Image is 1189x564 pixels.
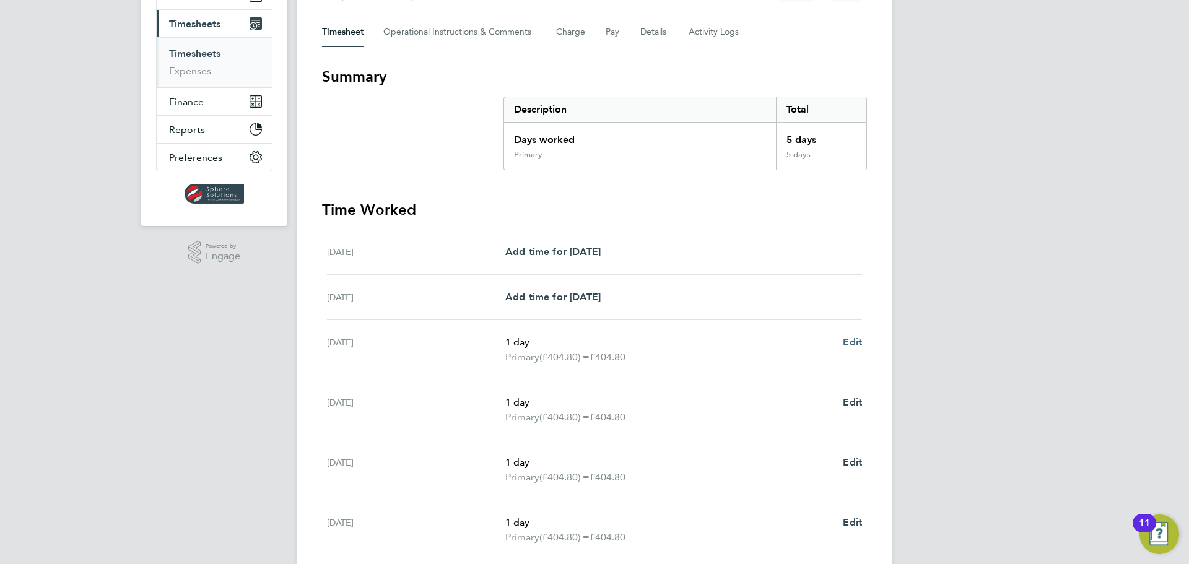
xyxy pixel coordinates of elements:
h3: Summary [322,67,867,87]
div: 11 [1139,523,1150,539]
span: Primary [505,470,539,485]
p: 1 day [505,395,833,410]
a: Edit [843,395,862,410]
button: Details [640,17,669,47]
span: Add time for [DATE] [505,246,601,258]
span: Primary [505,530,539,545]
button: Operational Instructions & Comments [383,17,536,47]
button: Finance [157,88,272,115]
div: Description [504,97,776,122]
button: Pay [606,17,621,47]
span: Engage [206,251,240,262]
p: 1 day [505,335,833,350]
div: [DATE] [327,515,505,545]
span: Edit [843,396,862,408]
a: Edit [843,455,862,470]
a: Add time for [DATE] [505,245,601,259]
a: Edit [843,515,862,530]
a: Edit [843,335,862,350]
span: £404.80 [590,471,625,483]
button: Open Resource Center, 11 new notifications [1139,514,1179,554]
div: Summary [503,97,867,170]
button: Reports [157,116,272,143]
button: Timesheets [157,10,272,37]
a: Timesheets [169,48,220,59]
div: [DATE] [327,455,505,485]
img: spheresolutions-logo-retina.png [185,184,245,204]
div: [DATE] [327,395,505,425]
span: Powered by [206,241,240,251]
span: (£404.80) = [539,471,590,483]
span: (£404.80) = [539,411,590,423]
a: Expenses [169,65,211,77]
span: Timesheets [169,18,220,30]
span: Add time for [DATE] [505,291,601,303]
div: 5 days [776,123,866,150]
div: 5 days [776,150,866,170]
span: Edit [843,516,862,528]
span: Edit [843,456,862,468]
span: £404.80 [590,351,625,363]
span: £404.80 [590,531,625,543]
div: [DATE] [327,245,505,259]
span: £404.80 [590,411,625,423]
a: Powered byEngage [188,241,241,264]
button: Charge [556,17,586,47]
div: [DATE] [327,335,505,365]
span: Primary [505,350,539,365]
button: Preferences [157,144,272,171]
a: Go to home page [156,184,272,204]
div: Total [776,97,866,122]
div: [DATE] [327,290,505,305]
button: Timesheet [322,17,364,47]
h3: Time Worked [322,200,867,220]
div: Days worked [504,123,776,150]
a: Add time for [DATE] [505,290,601,305]
span: Finance [169,96,204,108]
span: (£404.80) = [539,531,590,543]
span: Preferences [169,152,222,163]
p: 1 day [505,455,833,470]
div: Primary [514,150,542,160]
p: 1 day [505,515,833,530]
span: Reports [169,124,205,136]
button: Activity Logs [689,17,741,47]
div: Timesheets [157,37,272,87]
span: Primary [505,410,539,425]
span: Edit [843,336,862,348]
span: (£404.80) = [539,351,590,363]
